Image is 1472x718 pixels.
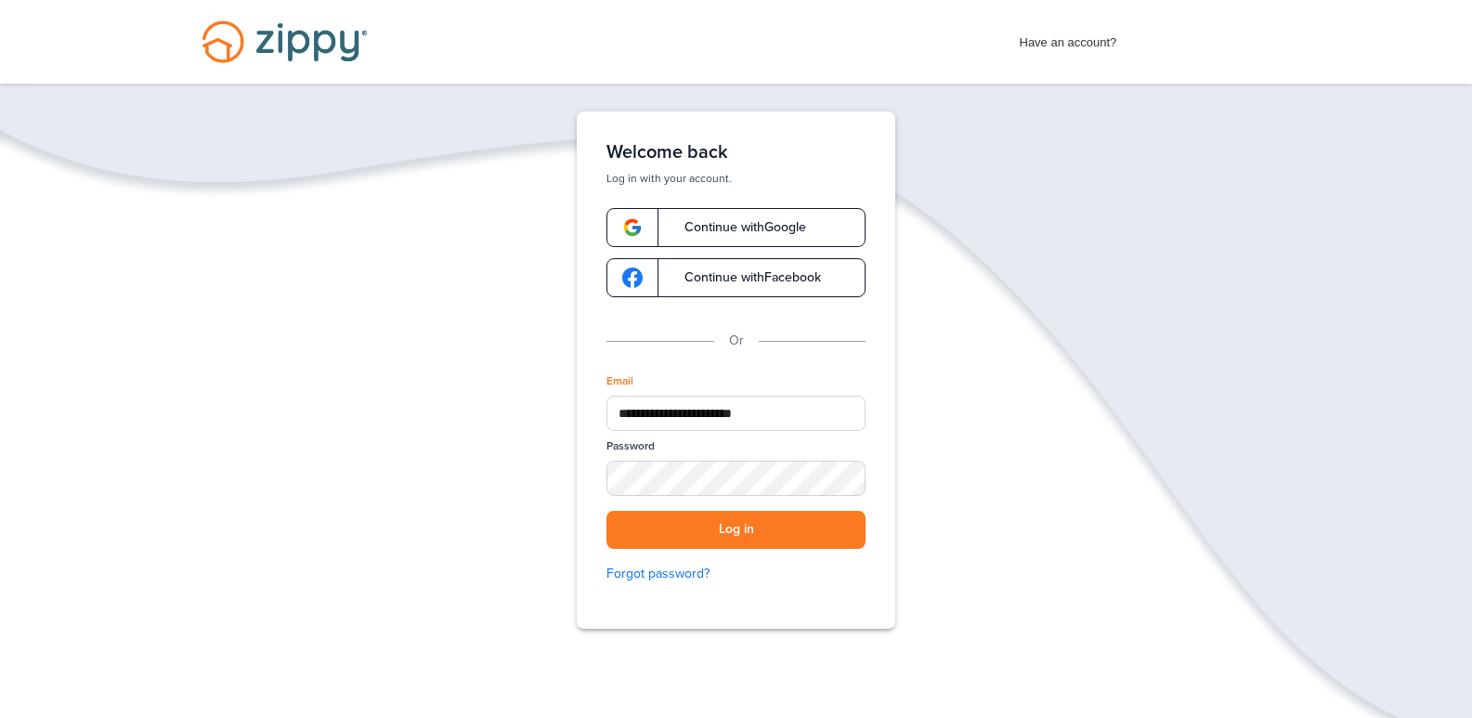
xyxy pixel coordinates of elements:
[606,373,633,389] label: Email
[606,461,866,496] input: Password
[666,221,806,234] span: Continue with Google
[729,331,744,351] p: Or
[622,268,643,288] img: google-logo
[666,271,821,284] span: Continue with Facebook
[606,396,866,431] input: Email
[606,564,866,584] a: Forgot password?
[1020,23,1117,53] span: Have an account?
[622,217,643,238] img: google-logo
[606,438,655,454] label: Password
[606,171,866,186] p: Log in with your account.
[606,208,866,247] a: google-logoContinue withGoogle
[606,511,866,549] button: Log in
[606,258,866,297] a: google-logoContinue withFacebook
[606,141,866,163] h1: Welcome back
